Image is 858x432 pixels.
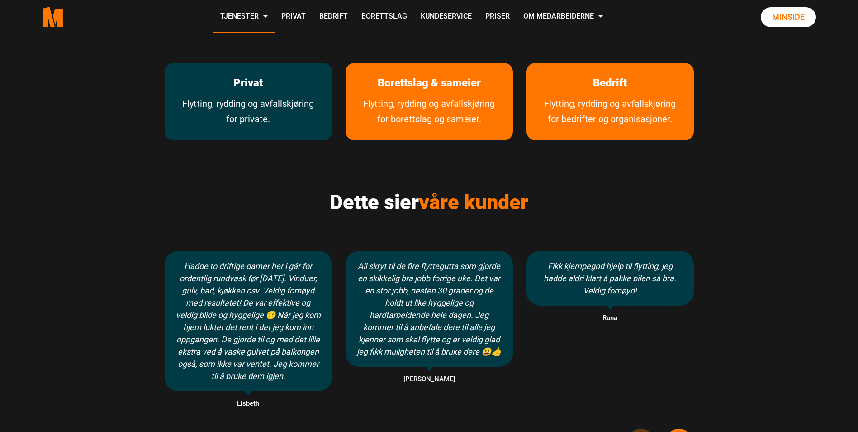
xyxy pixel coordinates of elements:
div: All skryt til de fire flyttegutta som gjorde en skikkelig bra jobb forrige uke. Det var en stor j... [346,251,513,367]
span: [PERSON_NAME] [346,374,513,385]
a: les mer om Privat [220,63,276,103]
a: Privat [275,1,313,33]
span: Lisbeth [165,398,332,410]
a: Tjenester vi tilbyr bedrifter og organisasjoner [526,96,694,140]
a: les mer om Bedrift [579,63,640,103]
div: Fikk kjempegod hjelp til flytting, jeg hadde aldri klart å pakke bilen så bra. Veldig fornøyd! [526,251,694,306]
a: Flytting, rydding og avfallskjøring for private. [165,96,332,140]
span: oss [448,11,480,35]
a: Bedrift [313,1,355,33]
div: Hadde to driftige damer her i går for ordentlig rundvask før [DATE]. Vinduer, gulv, bad, kjøkken ... [165,251,332,391]
a: Les mer om Borettslag & sameier [364,63,494,103]
a: Minside [761,7,816,27]
a: Kundeservice [414,1,479,33]
a: Tjenester [213,1,275,33]
a: Borettslag [355,1,414,33]
a: Tjenester for borettslag og sameier [346,96,513,140]
a: Priser [479,1,517,33]
span: våre kunder [419,190,528,214]
h2: Dette sier [165,190,694,215]
a: Om Medarbeiderne [517,1,610,33]
span: Runa [526,312,694,324]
